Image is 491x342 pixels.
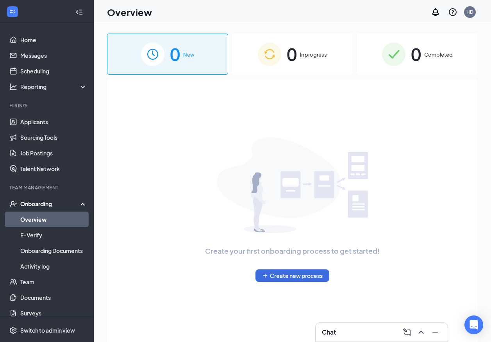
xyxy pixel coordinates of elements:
button: PlusCreate new process [255,269,329,282]
a: Home [20,32,87,48]
svg: Notifications [431,7,440,17]
svg: Settings [9,326,17,334]
button: ChevronUp [415,326,427,338]
h1: Overview [107,5,152,19]
svg: WorkstreamLogo [9,8,16,16]
div: Hiring [9,102,86,109]
svg: Minimize [430,328,440,337]
a: Sourcing Tools [20,130,87,145]
a: E-Verify [20,227,87,243]
span: 0 [287,41,297,68]
svg: UserCheck [9,200,17,208]
span: New [183,51,194,59]
button: Minimize [429,326,441,338]
a: Activity log [20,258,87,274]
div: Open Intercom Messenger [464,315,483,334]
svg: Analysis [9,83,17,91]
svg: QuestionInfo [448,7,457,17]
div: Reporting [20,83,87,91]
span: In progress [300,51,327,59]
a: Messages [20,48,87,63]
span: 0 [170,41,180,68]
div: Onboarding [20,200,80,208]
div: HD [466,9,473,15]
svg: ChevronUp [416,328,426,337]
a: Talent Network [20,161,87,176]
svg: Plus [262,273,268,279]
a: Overview [20,212,87,227]
span: 0 [411,41,421,68]
a: Documents [20,290,87,305]
span: Create your first onboarding process to get started! [205,246,380,256]
div: Switch to admin view [20,326,75,334]
a: Onboarding Documents [20,243,87,258]
span: Completed [424,51,453,59]
button: ComposeMessage [401,326,413,338]
svg: ComposeMessage [402,328,412,337]
a: Applicants [20,114,87,130]
a: Scheduling [20,63,87,79]
a: Surveys [20,305,87,321]
h3: Chat [322,328,336,337]
a: Job Postings [20,145,87,161]
svg: Collapse [75,8,83,16]
a: Team [20,274,87,290]
div: Team Management [9,184,86,191]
